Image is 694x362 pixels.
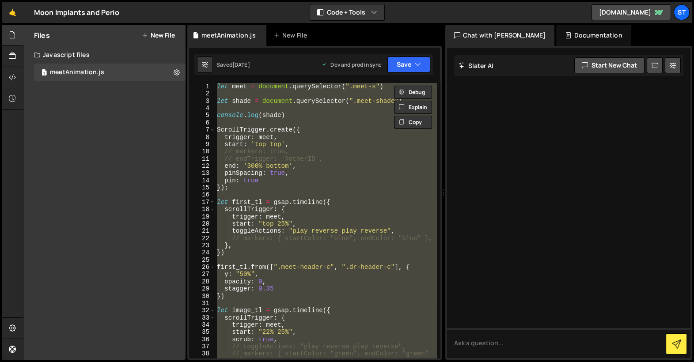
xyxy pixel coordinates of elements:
div: Saved [216,61,250,68]
h2: Files [34,30,50,40]
div: 34 [189,321,215,328]
button: New File [142,32,175,39]
div: 11 [189,155,215,162]
button: Start new chat [574,57,645,73]
button: Copy [394,116,432,129]
div: 3 [189,98,215,105]
button: Explain [394,101,432,114]
div: 36 [189,336,215,343]
div: 35 [189,328,215,336]
a: [DOMAIN_NAME] [592,4,671,20]
h2: Slater AI [459,61,494,70]
div: 31 [189,300,215,307]
div: meetAnimation.js [50,68,104,76]
div: 2 [189,90,215,97]
div: Chat with [PERSON_NAME] [445,25,555,46]
div: 7 [189,126,215,133]
div: New File [273,31,311,40]
div: 19 [189,213,215,220]
div: 29 [189,285,215,292]
div: [DATE] [232,61,250,68]
div: 18 [189,206,215,213]
div: 15234/39990.js [34,64,186,81]
div: 37 [189,343,215,350]
div: 9 [189,141,215,148]
div: Moon Implants and Perio [34,7,119,18]
div: 14 [189,177,215,184]
button: Code + Tools [310,4,384,20]
div: 27 [189,271,215,278]
div: 32 [189,307,215,314]
div: Javascript files [23,46,186,64]
div: 6 [189,119,215,126]
div: 20 [189,220,215,227]
div: 33 [189,314,215,321]
div: 13 [189,170,215,177]
div: 8 [189,134,215,141]
div: 16 [189,191,215,198]
div: 12 [189,162,215,170]
div: 26 [189,264,215,271]
div: 1 [189,83,215,90]
div: 22 [189,235,215,242]
button: Save [387,57,430,72]
div: 28 [189,278,215,285]
a: 🤙 [2,2,23,23]
div: 25 [189,256,215,264]
div: 10 [189,148,215,155]
div: 4 [189,105,215,112]
div: meetAnimation.js [201,31,256,40]
button: Debug [394,86,432,99]
span: 1 [42,70,47,77]
div: 21 [189,227,215,234]
div: Dev and prod in sync [322,61,382,68]
div: 24 [189,249,215,256]
div: Documentation [556,25,631,46]
div: 30 [189,293,215,300]
div: 15 [189,184,215,191]
div: 17 [189,199,215,206]
a: St [674,4,690,20]
div: 23 [189,242,215,249]
div: 5 [189,112,215,119]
